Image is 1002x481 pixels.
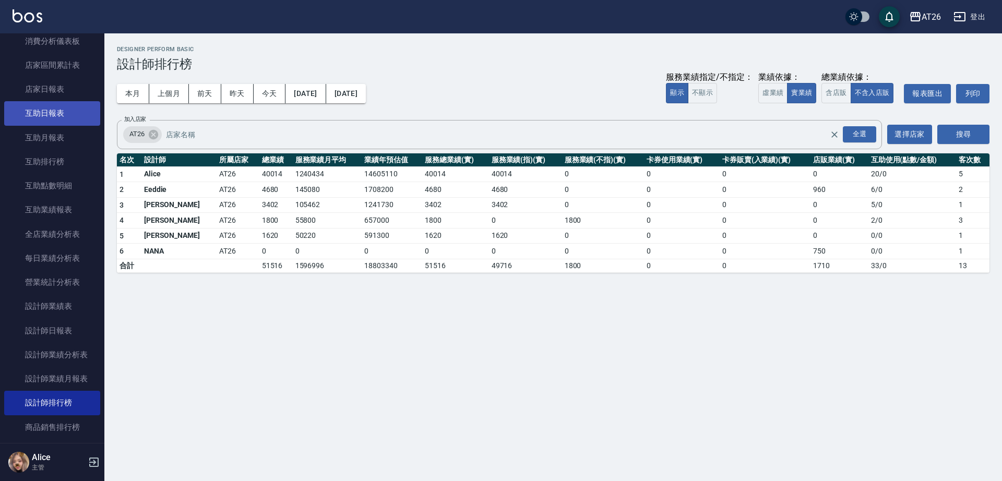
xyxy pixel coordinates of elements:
[666,83,688,103] button: 顯示
[489,153,562,167] th: 服務業績(指)(實)
[362,228,422,244] td: 591300
[720,244,810,259] td: 0
[956,259,989,272] td: 13
[217,166,259,182] td: AT26
[217,244,259,259] td: AT26
[4,222,100,246] a: 全店業績分析表
[720,228,810,244] td: 0
[120,247,124,255] span: 6
[562,197,644,213] td: 0
[422,228,489,244] td: 1620
[720,213,810,229] td: 0
[293,153,362,167] th: 服務業績月平均
[422,213,489,229] td: 1800
[922,10,941,23] div: AT26
[644,153,720,167] th: 卡券使用業績(實)
[120,185,124,194] span: 2
[562,259,644,272] td: 1800
[489,244,562,259] td: 0
[887,125,932,144] button: 選擇店家
[293,213,362,229] td: 55800
[285,84,326,103] button: [DATE]
[810,244,868,259] td: 750
[422,244,489,259] td: 0
[810,259,868,272] td: 1710
[562,166,644,182] td: 0
[868,182,956,198] td: 6 / 0
[259,197,293,213] td: 3402
[117,153,989,273] table: a dense table
[422,182,489,198] td: 4680
[123,129,151,139] span: AT26
[120,216,124,224] span: 4
[141,197,217,213] td: [PERSON_NAME]
[362,197,422,213] td: 1241730
[4,198,100,222] a: 互助業績報表
[489,259,562,272] td: 49716
[956,166,989,182] td: 5
[644,182,720,198] td: 0
[141,153,217,167] th: 設計師
[821,83,851,103] button: 含店販
[4,294,100,318] a: 設計師業績表
[141,166,217,182] td: Alice
[117,153,141,167] th: 名次
[843,126,876,142] div: 全選
[4,101,100,125] a: 互助日報表
[562,153,644,167] th: 服務業績(不指)(實)
[4,319,100,343] a: 設計師日報表
[868,166,956,182] td: 20 / 0
[217,197,259,213] td: AT26
[4,150,100,174] a: 互助排行榜
[362,182,422,198] td: 1708200
[821,72,899,83] div: 總業績依據：
[32,452,85,463] h5: Alice
[141,228,217,244] td: [PERSON_NAME]
[13,9,42,22] img: Logo
[868,213,956,229] td: 2 / 0
[259,259,293,272] td: 51516
[956,228,989,244] td: 1
[4,246,100,270] a: 每日業績分析表
[259,228,293,244] td: 1620
[868,228,956,244] td: 0 / 0
[217,228,259,244] td: AT26
[562,182,644,198] td: 0
[293,244,362,259] td: 0
[841,124,878,145] button: Open
[124,115,146,123] label: 加入店家
[956,153,989,167] th: 客次數
[666,72,753,83] div: 服務業績指定/不指定：
[827,127,842,142] button: Clear
[810,153,868,167] th: 店販業績(實)
[120,170,124,178] span: 1
[149,84,189,103] button: 上個月
[758,72,816,83] div: 業績依據：
[644,259,720,272] td: 0
[163,125,848,143] input: 店家名稱
[810,182,868,198] td: 960
[489,213,562,229] td: 0
[956,84,989,103] button: 列印
[4,343,100,367] a: 設計師業績分析表
[217,213,259,229] td: AT26
[254,84,286,103] button: 今天
[117,84,149,103] button: 本月
[810,197,868,213] td: 0
[644,213,720,229] td: 0
[562,228,644,244] td: 0
[688,83,717,103] button: 不顯示
[758,83,788,103] button: 虛業績
[326,84,366,103] button: [DATE]
[259,166,293,182] td: 40014
[562,213,644,229] td: 1800
[4,29,100,53] a: 消費分析儀表板
[644,166,720,182] td: 0
[123,126,162,143] div: AT26
[141,244,217,259] td: NANA
[956,244,989,259] td: 1
[362,213,422,229] td: 657000
[489,228,562,244] td: 1620
[141,182,217,198] td: Eeddie
[489,166,562,182] td: 40014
